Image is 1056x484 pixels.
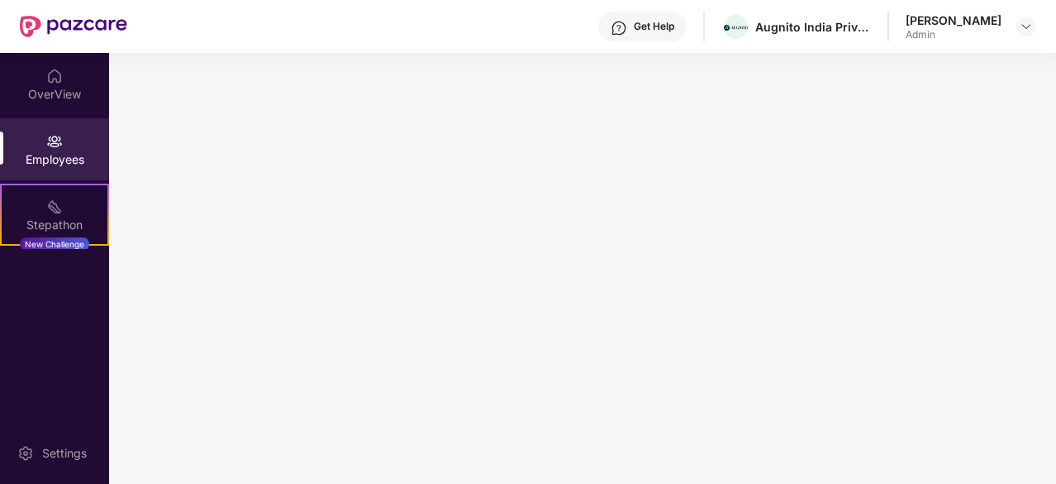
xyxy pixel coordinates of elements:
[611,20,627,36] img: svg+xml;base64,PHN2ZyBpZD0iSGVscC0zMngzMiIgeG1sbnM9Imh0dHA6Ly93d3cudzMub3JnLzIwMDAvc3ZnIiB3aWR0aD...
[634,20,674,33] div: Get Help
[20,237,89,251] div: New Challenge
[724,25,748,31] img: Augnito%20Logotype%20with%20logomark-8.png
[37,445,92,462] div: Settings
[17,445,34,462] img: svg+xml;base64,PHN2ZyBpZD0iU2V0dGluZy0yMHgyMCIgeG1sbnM9Imh0dHA6Ly93d3cudzMub3JnLzIwMDAvc3ZnIiB3aW...
[46,199,63,215] img: svg+xml;base64,PHN2ZyB4bWxucz0iaHR0cDovL3d3dy53My5vcmcvMjAwMC9zdmciIHdpZHRoPSIyMSIgaGVpZ2h0PSIyMC...
[2,217,107,233] div: Stepathon
[906,28,1001,41] div: Admin
[46,68,63,84] img: svg+xml;base64,PHN2ZyBpZD0iSG9tZSIgeG1sbnM9Imh0dHA6Ly93d3cudzMub3JnLzIwMDAvc3ZnIiB3aWR0aD0iMjAiIG...
[906,12,1001,28] div: [PERSON_NAME]
[1020,20,1033,33] img: svg+xml;base64,PHN2ZyBpZD0iRHJvcGRvd24tMzJ4MzIiIHhtbG5zPSJodHRwOi8vd3d3LnczLm9yZy8yMDAwL3N2ZyIgd2...
[46,133,63,150] img: svg+xml;base64,PHN2ZyBpZD0iRW1wbG95ZWVzIiB4bWxucz0iaHR0cDovL3d3dy53My5vcmcvMjAwMC9zdmciIHdpZHRoPS...
[20,16,127,37] img: New Pazcare Logo
[755,19,871,35] div: Augnito India Private Limited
